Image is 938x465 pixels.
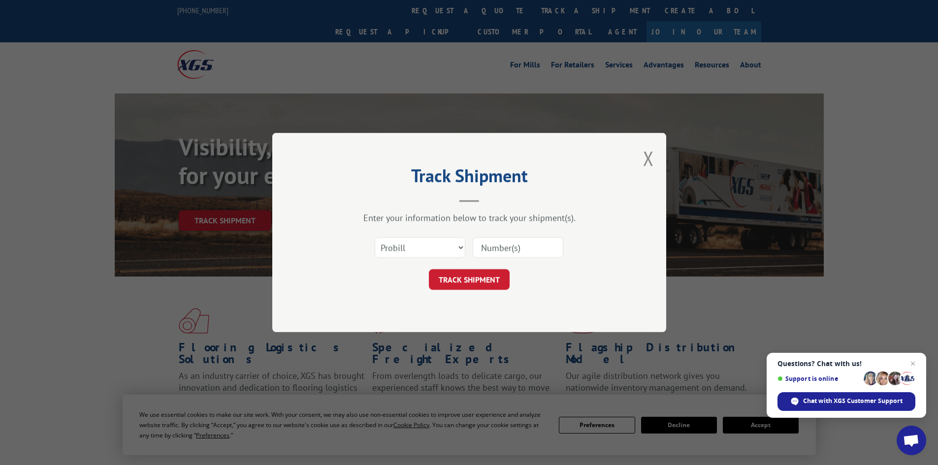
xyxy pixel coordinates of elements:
[322,169,617,187] h2: Track Shipment
[907,358,919,370] span: Close chat
[643,145,654,171] button: Close modal
[473,237,563,258] input: Number(s)
[777,392,915,411] div: Chat with XGS Customer Support
[777,360,915,368] span: Questions? Chat with us!
[897,426,926,455] div: Open chat
[777,375,860,382] span: Support is online
[322,212,617,223] div: Enter your information below to track your shipment(s).
[429,269,510,290] button: TRACK SHIPMENT
[803,397,903,405] span: Chat with XGS Customer Support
